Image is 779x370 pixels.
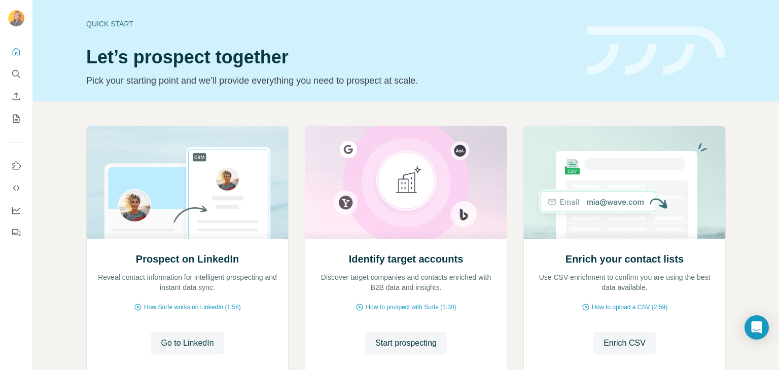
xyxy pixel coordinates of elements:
span: How to upload a CSV (2:59) [592,303,667,312]
h1: Let’s prospect together [86,47,575,67]
span: How Surfe works on LinkedIn (1:58) [144,303,241,312]
button: Quick start [8,43,24,61]
img: Avatar [8,10,24,26]
div: Quick start [86,19,575,29]
h2: Prospect on LinkedIn [136,252,239,266]
button: Start prospecting [365,332,447,354]
span: Enrich CSV [604,337,646,349]
img: Prospect on LinkedIn [86,126,289,239]
button: Go to LinkedIn [151,332,224,354]
span: Go to LinkedIn [161,337,214,349]
p: Use CSV enrichment to confirm you are using the best data available. [534,272,715,292]
img: banner [587,26,726,76]
button: Feedback [8,224,24,242]
button: Use Surfe on LinkedIn [8,157,24,175]
h2: Enrich your contact lists [565,252,684,266]
span: How to prospect with Surfe (1:30) [366,303,456,312]
p: Reveal contact information for intelligent prospecting and instant data sync. [97,272,278,292]
button: Enrich CSV [8,87,24,105]
button: Enrich CSV [593,332,656,354]
button: Dashboard [8,201,24,219]
span: Start prospecting [375,337,437,349]
p: Discover target companies and contacts enriched with B2B data and insights. [315,272,497,292]
button: Use Surfe API [8,179,24,197]
img: Identify target accounts [305,126,507,239]
p: Pick your starting point and we’ll provide everything you need to prospect at scale. [86,73,575,88]
img: Enrich your contact lists [523,126,726,239]
button: Search [8,65,24,83]
button: My lists [8,109,24,128]
h2: Identify target accounts [349,252,464,266]
div: Open Intercom Messenger [745,315,769,340]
